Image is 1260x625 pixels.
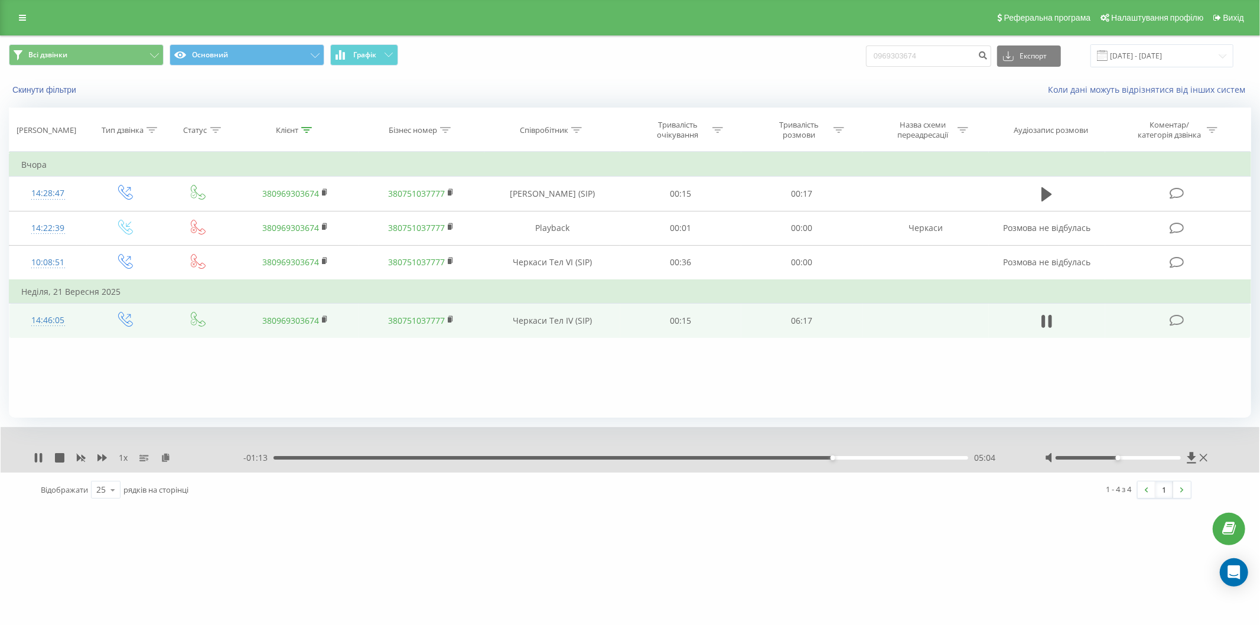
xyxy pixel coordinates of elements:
[262,188,319,199] a: 380969303674
[330,44,398,66] button: Графік
[9,153,1251,177] td: Вчора
[997,45,1061,67] button: Експорт
[862,211,988,245] td: Черкаси
[21,251,75,274] div: 10:08:51
[123,484,188,495] span: рядків на сторінці
[484,177,620,211] td: [PERSON_NAME] (SIP)
[741,304,862,338] td: 06:17
[646,120,709,140] div: Тривалість очікування
[1106,483,1132,495] div: 1 - 4 з 4
[620,177,741,211] td: 00:15
[484,211,620,245] td: Playback
[21,182,75,205] div: 14:28:47
[1003,222,1090,233] span: Розмова не відбулась
[388,256,445,268] a: 380751037777
[1116,455,1121,460] div: Accessibility label
[388,188,445,199] a: 380751037777
[119,452,128,464] span: 1 x
[1223,13,1244,22] span: Вихід
[1220,558,1248,587] div: Open Intercom Messenger
[262,222,319,233] a: 380969303674
[28,50,67,60] span: Всі дзвінки
[9,280,1251,304] td: Неділя, 21 Вересня 2025
[262,315,319,326] a: 380969303674
[1135,120,1204,140] div: Коментар/категорія дзвінка
[353,51,376,59] span: Графік
[741,211,862,245] td: 00:00
[741,177,862,211] td: 00:17
[741,245,862,280] td: 00:00
[620,211,741,245] td: 00:01
[21,309,75,332] div: 14:46:05
[389,125,437,135] div: Бізнес номер
[620,304,741,338] td: 00:15
[262,256,319,268] a: 380969303674
[1155,481,1173,498] a: 1
[17,125,76,135] div: [PERSON_NAME]
[830,455,835,460] div: Accessibility label
[276,125,298,135] div: Клієнт
[184,125,207,135] div: Статус
[9,84,82,95] button: Скинути фільтри
[484,304,620,338] td: Черкаси Тел ІV (SIP)
[102,125,144,135] div: Тип дзвінка
[1048,84,1251,95] a: Коли дані можуть відрізнятися вiд інших систем
[388,315,445,326] a: 380751037777
[1003,256,1090,268] span: Розмова не відбулась
[243,452,274,464] span: - 01:13
[484,245,620,280] td: Черкаси Тел VІ (SIP)
[170,44,324,66] button: Основний
[1111,13,1203,22] span: Налаштування профілю
[41,484,88,495] span: Відображати
[1004,13,1091,22] span: Реферальна програма
[520,125,568,135] div: Співробітник
[1014,125,1088,135] div: Аудіозапис розмови
[974,452,995,464] span: 05:04
[767,120,831,140] div: Тривалість розмови
[96,484,106,496] div: 25
[388,222,445,233] a: 380751037777
[9,44,164,66] button: Всі дзвінки
[620,245,741,280] td: 00:36
[891,120,955,140] div: Назва схеми переадресації
[21,217,75,240] div: 14:22:39
[866,45,991,67] input: Пошук за номером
